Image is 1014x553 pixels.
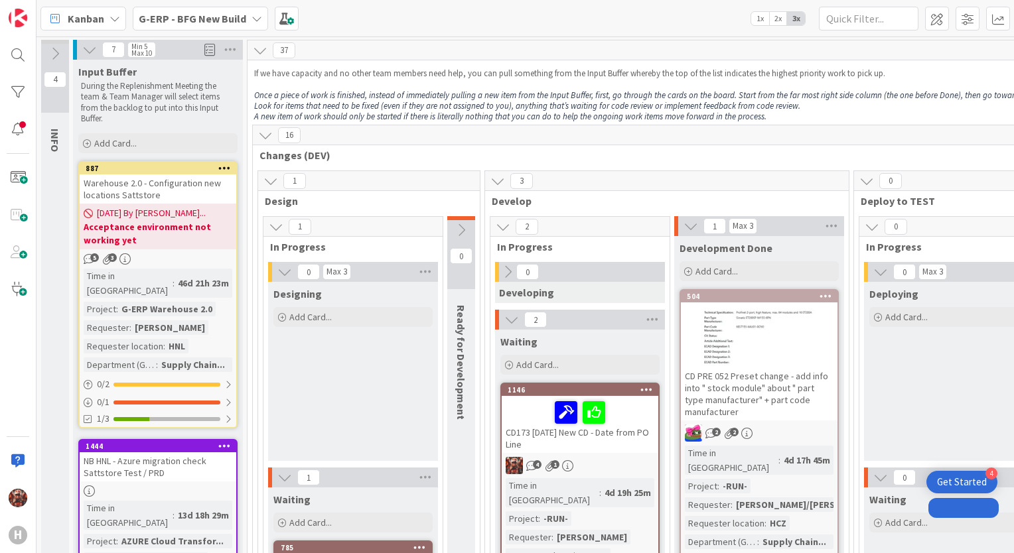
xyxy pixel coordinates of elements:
[506,511,538,526] div: Project
[84,357,156,372] div: Department (G-ERP)
[681,290,837,302] div: 504
[712,428,721,436] span: 2
[94,137,137,149] span: Add Card...
[506,478,599,507] div: Time in [GEOGRAPHIC_DATA]
[254,100,800,111] em: Look for items that need to be fixed (even if they are not assigned to you), anything that’s wait...
[819,7,918,31] input: Quick Filter...
[278,127,301,143] span: 16
[757,534,759,549] span: :
[175,508,232,522] div: 13d 18h 29m
[173,508,175,522] span: :
[985,467,997,479] div: 4
[84,269,173,298] div: Time in [GEOGRAPHIC_DATA]
[455,305,468,420] span: Ready for Development
[281,543,431,552] div: 785
[500,335,538,348] span: Waiting
[44,72,66,88] span: 4
[102,42,125,58] span: 7
[764,516,766,530] span: :
[80,440,236,481] div: 1444NB HNL - Azure migration check Sattstore Test / PRD
[80,440,236,452] div: 1444
[289,517,332,528] span: Add Card...
[787,12,805,25] span: 3x
[601,485,654,500] div: 4d 19h 25m
[165,339,188,353] div: HNL
[499,286,554,299] span: Developing
[131,50,152,56] div: Max 10
[730,428,739,436] span: 2
[538,511,540,526] span: :
[297,264,320,280] span: 0
[502,457,658,474] div: JK
[681,290,837,420] div: 504CD PRE 052 Preset change - add info into " stock module" about " part type manufacturer" + par...
[273,42,295,58] span: 37
[131,320,208,335] div: [PERSON_NAME]
[687,292,837,301] div: 504
[118,534,227,548] div: AZURE Cloud Transfor...
[869,287,918,300] span: Deploying
[937,475,987,489] div: Get Started
[516,264,539,280] span: 0
[289,311,332,323] span: Add Card...
[685,516,764,530] div: Requester location
[80,394,236,410] div: 0/1
[84,220,232,247] b: Acceptance environment not working yet
[175,276,232,290] div: 46d 21h 23m
[681,424,837,442] div: JK
[326,269,347,275] div: Max 3
[885,311,928,323] span: Add Card...
[158,357,228,372] div: Supply Chain...
[553,530,630,544] div: [PERSON_NAME]
[118,302,216,316] div: G-ERP Warehouse 2.0
[9,526,27,544] div: H
[506,530,551,544] div: Requester
[86,442,236,451] div: 1444
[778,453,780,467] span: :
[81,81,235,124] p: During the Replenishment Meeting the team & Team Manager will select items from the backlog to pu...
[681,367,837,420] div: CD PRE 052 Preset change - add info into " stock module" about " part type manufacturer" + part c...
[551,460,559,469] span: 1
[731,497,733,512] span: :
[450,248,472,264] span: 0
[551,530,553,544] span: :
[80,452,236,481] div: NB HNL - Azure migration check Sattstore Test / PRD
[289,219,311,235] span: 1
[885,517,928,528] span: Add Card...
[129,320,131,335] span: :
[685,424,702,442] img: JK
[717,479,719,493] span: :
[502,384,658,396] div: 1146
[80,162,236,204] div: 887Warehouse 2.0 - Configuration new locations Sattstore
[273,493,311,506] span: Waiting
[297,469,320,485] span: 1
[270,240,426,253] span: In Progress
[84,534,116,548] div: Project
[84,302,116,316] div: Project
[516,359,559,371] span: Add Card...
[97,395,109,409] span: 0 / 1
[533,460,542,469] span: 4
[492,194,832,208] span: Develop
[769,12,787,25] span: 2x
[131,43,147,50] div: Min 5
[80,376,236,393] div: 0/2
[893,264,916,280] span: 0
[139,12,246,25] b: G-ERP - BFG New Build
[9,489,27,507] img: JK
[80,174,236,204] div: Warehouse 2.0 - Configuration new locations Sattstore
[265,194,463,208] span: Design
[163,339,165,353] span: :
[502,384,658,453] div: 1146CD173 [DATE] New CD - Date from PO Line
[751,12,769,25] span: 1x
[48,129,62,152] span: INFO
[926,471,997,493] div: Open Get Started checklist, remaining modules: 4
[506,457,523,474] img: JK
[703,218,726,234] span: 1
[719,479,751,493] div: -RUN-
[116,302,118,316] span: :
[885,219,907,235] span: 0
[524,312,547,328] span: 2
[599,485,601,500] span: :
[283,173,306,189] span: 1
[90,253,99,262] span: 5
